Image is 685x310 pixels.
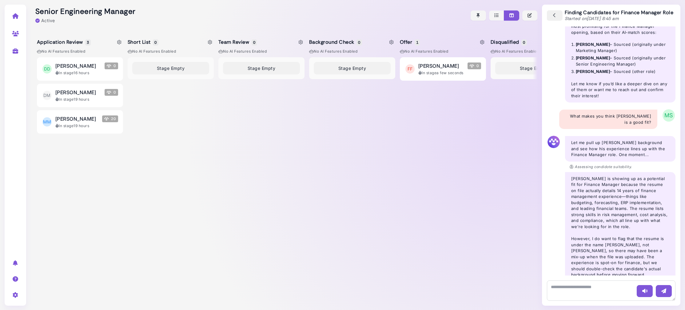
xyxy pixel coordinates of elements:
[356,39,362,46] span: 0
[571,81,669,99] p: Let me know if you’d like a deeper dive on any of them or want me to reach out and confirm their ...
[571,176,669,230] p: [PERSON_NAME] is showing up as a potential fit for Finance Manager because the resume on file act...
[37,49,85,54] span: No AI Features enabled
[415,39,420,46] span: 1
[521,39,527,46] span: 0
[85,39,90,46] span: 3
[491,49,539,54] span: No AI Features enabled
[128,49,176,54] span: No AI Features enabled
[470,64,474,68] img: Megan Score
[128,39,157,45] h5: Short List
[309,39,361,45] h5: Background Check
[468,62,481,69] span: 0
[576,69,669,75] li: – Sourced (other role)
[218,39,256,45] h5: Team Review
[153,39,158,46] span: 0
[42,91,52,100] span: DM
[37,110,123,134] button: MM [PERSON_NAME] Megan Score 20 In stage19 hours
[491,39,526,45] h5: Disqualified
[571,236,669,278] p: However, I do want to flag that the resume is under the name [PERSON_NAME], not [PERSON_NAME], so...
[309,49,357,54] span: No AI Features enabled
[55,89,96,96] span: [PERSON_NAME]
[55,97,118,102] div: In stage 19 hours
[55,123,118,129] div: In stage 19 hours
[565,16,619,21] span: Started on
[587,16,619,21] time: [DATE] 8:45 am
[55,115,96,123] span: [PERSON_NAME]
[107,90,111,95] img: Megan Score
[37,39,90,45] h5: Application Review
[576,69,610,74] strong: [PERSON_NAME]
[42,64,52,74] span: DD
[571,140,669,158] p: Let me pull up [PERSON_NAME] background and see how his experience lines up with the Finance Mana...
[42,117,52,127] span: MM
[418,62,459,70] span: [PERSON_NAME]
[520,65,548,71] span: Stage Empty
[105,62,118,69] span: 0
[400,49,448,54] span: No AI Features enabled
[102,115,118,122] span: 20
[400,39,419,45] h5: Offer
[338,65,366,71] span: Stage Empty
[418,70,481,76] div: In stage a few seconds
[35,7,135,16] h2: Senior Engineering Manager
[576,55,669,67] li: – Sourced (originally under Senior Engineering Manager)
[218,49,267,54] span: No AI Features enabled
[576,42,610,47] strong: [PERSON_NAME]
[107,64,111,68] img: Megan Score
[252,39,257,46] span: 0
[576,55,610,60] strong: [PERSON_NAME]
[570,164,632,170] p: Assessing candidate suitability.
[37,84,123,107] button: DM [PERSON_NAME] Megan Score 0 In stage19 hours
[559,110,657,129] div: What makes you think [PERSON_NAME] is a good fit?
[248,65,275,71] span: Stage Empty
[405,64,415,74] span: FF
[157,65,185,71] span: Stage Empty
[35,17,55,24] div: Active
[663,109,675,122] span: MS
[400,57,486,81] button: FF [PERSON_NAME] Megan Score 0 In stagea few seconds
[104,117,109,121] img: Megan Score
[565,10,674,22] div: Finding Candidates for Finance Manager Role
[576,42,669,54] li: – Sourced (originally under Marketing Manager)
[55,70,118,76] div: In stage 16 hours
[105,89,118,96] span: 0
[37,57,123,81] button: DD [PERSON_NAME] Megan Score 0 In stage16 hours
[55,62,96,70] span: [PERSON_NAME]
